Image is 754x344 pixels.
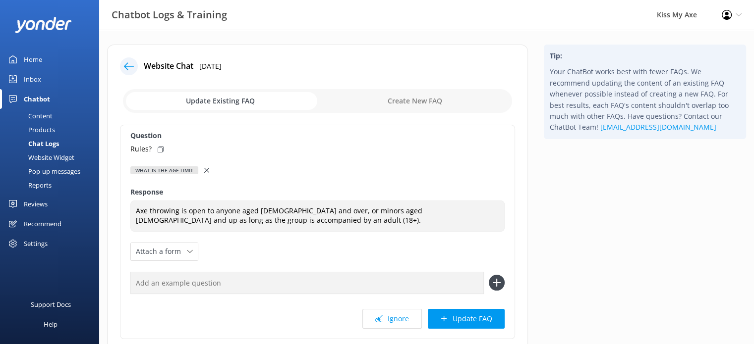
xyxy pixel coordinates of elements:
[31,295,71,314] div: Support Docs
[136,246,187,257] span: Attach a form
[6,109,53,123] div: Content
[6,150,74,164] div: Website Widget
[130,200,505,232] textarea: Axe throwing is open to anyone aged [DEMOGRAPHIC_DATA] and over, or minors aged [DEMOGRAPHIC_DATA...
[24,89,50,109] div: Chatbot
[24,69,41,89] div: Inbox
[428,309,505,329] button: Update FAQ
[44,314,58,334] div: Help
[130,130,505,141] label: Question
[550,50,740,61] h4: Tip:
[6,178,52,192] div: Reports
[24,49,42,69] div: Home
[600,122,716,132] a: [EMAIL_ADDRESS][DOMAIN_NAME]
[550,66,740,133] p: Your ChatBot works best with fewer FAQs. We recommend updating the content of an existing FAQ whe...
[6,109,99,123] a: Content
[144,60,193,73] h4: Website Chat
[15,17,72,33] img: yonder-white-logo.png
[24,234,48,253] div: Settings
[130,144,152,154] p: Rules?
[199,61,222,72] p: [DATE]
[130,166,198,174] div: What is the age limit
[24,214,61,234] div: Recommend
[6,150,99,164] a: Website Widget
[6,164,99,178] a: Pop-up messages
[6,137,99,150] a: Chat Logs
[6,123,99,137] a: Products
[130,187,505,197] label: Response
[130,272,484,294] input: Add an example question
[6,178,99,192] a: Reports
[112,7,227,23] h3: Chatbot Logs & Training
[24,194,48,214] div: Reviews
[362,309,422,329] button: Ignore
[6,164,80,178] div: Pop-up messages
[6,123,55,137] div: Products
[6,137,59,150] div: Chat Logs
